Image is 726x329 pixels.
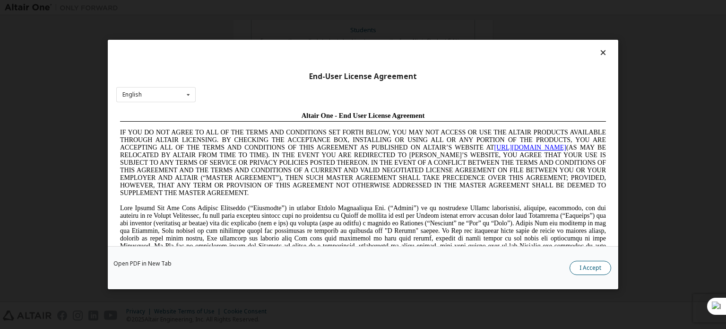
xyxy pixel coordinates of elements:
[378,36,450,43] a: [URL][DOMAIN_NAME]
[185,4,309,11] span: Altair One - End User License Agreement
[4,21,490,89] span: IF YOU DO NOT AGREE TO ALL OF THE TERMS AND CONDITIONS SET FORTH BELOW, YOU MAY NOT ACCESS OR USE...
[570,261,611,275] button: I Accept
[116,72,610,81] div: End-User License Agreement
[4,97,490,164] span: Lore Ipsumd Sit Ame Cons Adipisc Elitseddo (“Eiusmodte”) in utlabor Etdolo Magnaaliqua Eni. (“Adm...
[122,92,142,98] div: English
[113,261,172,267] a: Open PDF in New Tab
